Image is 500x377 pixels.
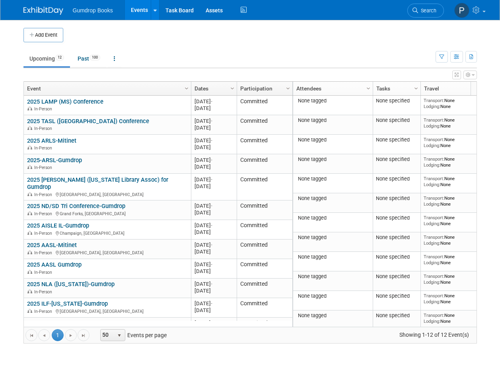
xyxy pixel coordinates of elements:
[211,203,212,209] span: -
[78,329,89,341] a: Go to the last page
[25,329,37,341] a: Go to the first page
[27,145,32,149] img: In-Person Event
[296,98,370,104] div: None tagged
[52,329,64,341] span: 1
[101,330,114,341] span: 50
[424,117,444,123] span: Transport:
[27,210,187,217] div: Grand Forks, [GEOGRAPHIC_DATA]
[424,293,481,304] div: None None
[211,118,212,124] span: -
[27,281,115,288] a: 2025 NLA ([US_STATE])-Gumdrop
[211,261,212,267] span: -
[195,320,233,326] div: [DATE]
[424,279,440,285] span: Lodging:
[237,200,292,220] td: Committed
[211,300,212,306] span: -
[73,7,113,14] span: Gumdrop Books
[27,157,82,164] a: 2025-ARSL-Gumdrop
[237,135,292,154] td: Committed
[296,254,370,260] div: None tagged
[34,270,54,275] span: In-Person
[116,332,123,339] span: select
[364,82,373,94] a: Column Settings
[195,242,233,248] div: [DATE]
[424,195,481,207] div: None None
[195,118,233,124] div: [DATE]
[182,82,191,94] a: Column Settings
[27,98,103,105] a: 2025 LAMP (MS) Conference
[424,215,444,220] span: Transport:
[27,165,32,169] img: In-Person Event
[229,85,235,92] span: Column Settings
[424,137,481,148] div: None None
[424,234,481,246] div: None None
[376,156,417,163] div: None specified
[211,242,212,248] span: -
[27,192,32,196] img: In-Person Event
[424,234,444,240] span: Transport:
[296,117,370,124] div: None tagged
[195,261,233,268] div: [DATE]
[424,215,481,226] div: None None
[41,332,47,339] span: Go to the previous page
[27,250,32,254] img: In-Person Event
[424,312,444,318] span: Transport:
[424,137,444,142] span: Transport:
[195,105,233,112] div: [DATE]
[38,329,50,341] a: Go to the previous page
[195,157,233,163] div: [DATE]
[27,230,187,236] div: Champaign, [GEOGRAPHIC_DATA]
[195,183,233,190] div: [DATE]
[27,176,168,191] a: 2025 [PERSON_NAME] ([US_STATE] Library Assoc) for Gumdrop
[424,312,481,324] div: None None
[27,300,108,307] a: 2025 ILF-[US_STATE]-Gumdrop
[376,312,417,319] div: None specified
[27,202,125,210] a: 2025 ND/SD Tri Conference-Gumdrop
[424,299,440,304] span: Lodging:
[34,126,54,131] span: In-Person
[28,332,35,339] span: Go to the first page
[376,82,415,95] a: Tasks
[424,156,481,168] div: None None
[72,51,106,66] a: Past100
[424,273,444,279] span: Transport:
[195,98,233,105] div: [DATE]
[27,320,83,327] a: 2026 MASL-Gumdrop
[23,28,63,42] button: Add Event
[285,85,291,92] span: Column Settings
[34,192,54,197] span: In-Person
[376,98,417,104] div: None specified
[211,137,212,143] span: -
[27,118,149,125] a: 2025 TASL ([GEOGRAPHIC_DATA]) Conference
[195,144,233,151] div: [DATE]
[296,176,370,182] div: None tagged
[424,293,444,298] span: Transport:
[365,85,372,92] span: Column Settings
[195,281,233,287] div: [DATE]
[424,98,444,103] span: Transport:
[376,195,417,202] div: None specified
[296,215,370,221] div: None tagged
[424,260,440,265] span: Lodging:
[34,106,54,112] span: In-Person
[424,143,440,148] span: Lodging:
[424,156,444,162] span: Transport:
[195,82,232,95] a: Dates
[80,332,87,339] span: Go to the last page
[424,162,440,168] span: Lodging:
[55,55,64,61] span: 12
[195,176,233,183] div: [DATE]
[296,82,368,95] a: Attendees
[392,329,476,340] span: Showing 1-12 of 12 Event(s)
[376,117,417,124] div: None specified
[34,289,54,295] span: In-Person
[27,270,32,274] img: In-Person Event
[34,250,54,255] span: In-Person
[27,309,32,313] img: In-Person Event
[237,279,292,298] td: Committed
[237,298,292,318] td: Committed
[237,240,292,259] td: Committed
[237,259,292,279] td: Committed
[376,293,417,299] div: None specified
[27,261,82,268] a: 2025 AASL Gumdrop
